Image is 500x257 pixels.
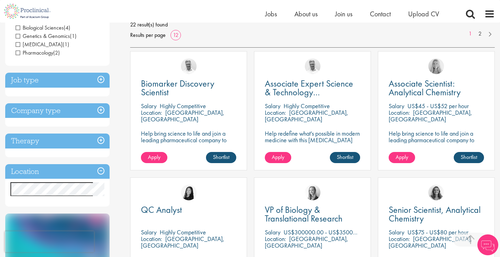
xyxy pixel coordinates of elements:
[265,235,286,243] span: Location:
[141,109,162,117] span: Location:
[475,30,485,38] a: 2
[407,102,469,110] p: US$45 - US$52 per hour
[389,228,404,236] span: Salary
[16,41,69,48] span: Laboratory Technician
[141,235,162,243] span: Location:
[53,49,60,56] span: (2)
[206,152,236,163] a: Shortlist
[265,79,360,97] a: Associate Expert Science & Technology ([MEDICAL_DATA])
[141,206,236,214] a: QC Analyst
[305,185,320,200] img: Sofia Amark
[5,231,94,252] iframe: reCAPTCHA
[389,235,472,249] p: [GEOGRAPHIC_DATA], [GEOGRAPHIC_DATA]
[335,9,352,18] a: Join us
[305,58,320,74] img: Joshua Bye
[272,153,284,161] span: Apply
[389,130,484,163] p: Help bring science to life and join a leading pharmaceutical company to play a key role in delive...
[265,102,280,110] span: Salary
[389,78,461,98] span: Associate Scientist: Analytical Chemistry
[265,204,342,224] span: VP of Biology & Translational Research
[141,235,224,249] p: [GEOGRAPHIC_DATA], [GEOGRAPHIC_DATA]
[5,134,110,148] h3: Therapy
[64,24,70,31] span: (4)
[389,102,404,110] span: Salary
[141,152,167,163] a: Apply
[16,49,60,56] span: Pharmacology
[265,109,286,117] span: Location:
[16,41,63,48] span: [MEDICAL_DATA]
[141,78,214,98] span: Biomarker Discovery Scientist
[16,32,77,40] span: Genetics & Genomics
[141,130,236,163] p: Help bring science to life and join a leading pharmaceutical company to play a key role in delive...
[63,41,69,48] span: (1)
[265,228,280,236] span: Salary
[389,109,472,123] p: [GEOGRAPHIC_DATA], [GEOGRAPHIC_DATA]
[141,109,224,123] p: [GEOGRAPHIC_DATA], [GEOGRAPHIC_DATA]
[265,109,348,123] p: [GEOGRAPHIC_DATA], [GEOGRAPHIC_DATA]
[389,204,481,224] span: Senior Scientist, Analytical Chemistry
[407,228,468,236] p: US$75 - US$80 per hour
[465,30,475,38] a: 1
[330,152,360,163] a: Shortlist
[160,102,206,110] p: Highly Competitive
[294,9,318,18] a: About us
[16,24,64,31] span: Biological Sciences
[389,206,484,223] a: Senior Scientist, Analytical Chemistry
[265,152,291,163] a: Apply
[265,78,353,107] span: Associate Expert Science & Technology ([MEDICAL_DATA])
[160,228,206,236] p: Highly Competitive
[5,103,110,118] h3: Company type
[16,24,70,31] span: Biological Sciences
[265,9,277,18] a: Jobs
[130,19,495,30] span: 22 result(s) found
[181,185,197,200] img: Numhom Sudsok
[130,30,166,40] span: Results per page
[16,49,53,56] span: Pharmacology
[141,102,157,110] span: Salary
[396,153,408,161] span: Apply
[265,235,348,249] p: [GEOGRAPHIC_DATA], [GEOGRAPHIC_DATA]
[265,130,360,156] p: Help redefine what's possible in modern medicine with this [MEDICAL_DATA] Associate Expert Scienc...
[370,9,391,18] a: Contact
[389,79,484,97] a: Associate Scientist: Analytical Chemistry
[428,185,444,200] img: Jackie Cerchio
[265,206,360,223] a: VP of Biology & Translational Research
[389,109,410,117] span: Location:
[389,235,410,243] span: Location:
[428,58,444,74] img: Shannon Briggs
[454,152,484,163] a: Shortlist
[477,234,498,255] img: Chatbot
[170,31,181,39] a: 12
[16,32,70,40] span: Genetics & Genomics
[5,73,110,88] h3: Job type
[284,102,330,110] p: Highly Competitive
[148,153,160,161] span: Apply
[141,204,182,216] span: QC Analyst
[389,152,415,163] a: Apply
[284,228,395,236] p: US$300000.00 - US$350000.00 per annum
[141,228,157,236] span: Salary
[181,58,197,74] img: Joshua Bye
[141,79,236,97] a: Biomarker Discovery Scientist
[5,164,110,179] h3: Location
[70,32,77,40] span: (1)
[408,9,439,18] a: Upload CV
